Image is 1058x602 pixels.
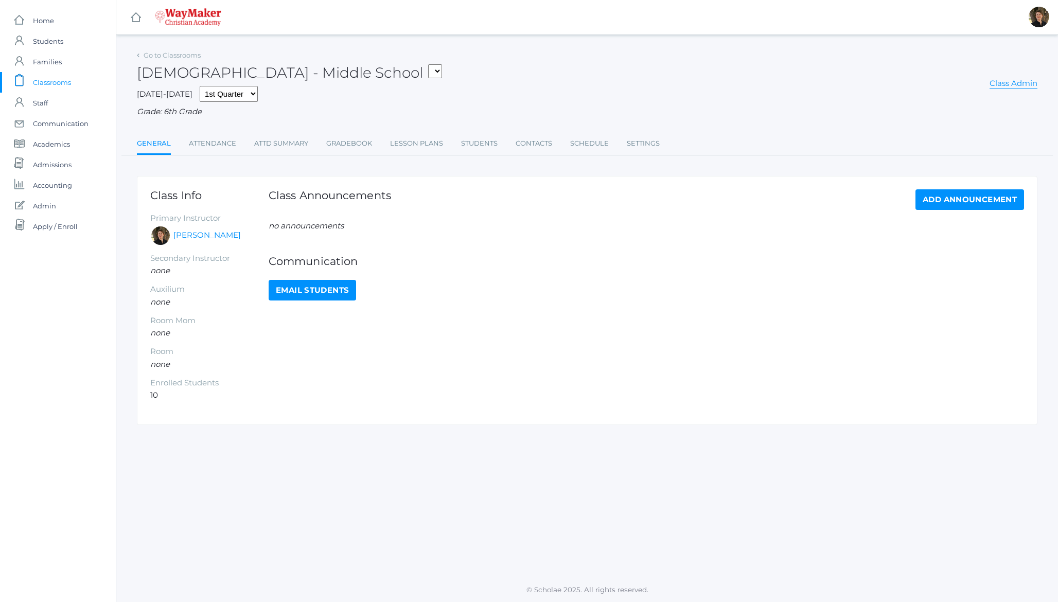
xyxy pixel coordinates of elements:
img: 4_waymaker-logo-stack-white.png [155,8,221,26]
h5: Auxilium [150,285,269,294]
li: 10 [150,389,269,401]
em: none [150,328,170,338]
h2: [DEMOGRAPHIC_DATA] - Middle School [137,65,442,81]
h5: Secondary Instructor [150,254,269,263]
h5: Room [150,347,269,356]
a: Students [461,133,498,154]
h1: Class Info [150,189,269,201]
a: Schedule [570,133,609,154]
div: Dianna Renz [150,225,171,246]
span: Staff [33,93,48,113]
div: Grade: 6th Grade [137,106,1037,118]
h5: Room Mom [150,316,269,325]
span: Admissions [33,154,72,175]
span: Communication [33,113,89,134]
h1: Communication [269,255,1024,267]
em: none [150,359,170,369]
p: © Scholae 2025. All rights reserved. [116,585,1058,595]
a: General [137,133,171,155]
a: Lesson Plans [390,133,443,154]
span: Accounting [33,175,72,196]
em: none [150,297,170,307]
em: none [150,265,170,275]
a: Gradebook [326,133,372,154]
a: Attendance [189,133,236,154]
span: Classrooms [33,72,71,93]
h1: Class Announcements [269,189,391,207]
a: [PERSON_NAME] [173,229,241,241]
h5: Enrolled Students [150,379,269,387]
a: Settings [627,133,660,154]
span: Admin [33,196,56,216]
a: Email Students [269,280,356,300]
a: Add Announcement [915,189,1024,210]
a: Go to Classrooms [144,51,201,59]
a: Contacts [516,133,552,154]
span: [DATE]-[DATE] [137,89,192,99]
div: Dianna Renz [1029,7,1049,27]
span: Academics [33,134,70,154]
span: Families [33,51,62,72]
em: no announcements [269,221,344,231]
a: Attd Summary [254,133,308,154]
h5: Primary Instructor [150,214,269,223]
span: Home [33,10,54,31]
span: Students [33,31,63,51]
span: Apply / Enroll [33,216,78,237]
a: Class Admin [990,78,1037,88]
